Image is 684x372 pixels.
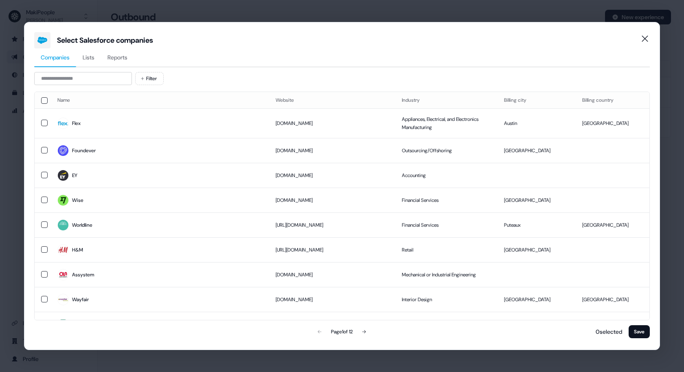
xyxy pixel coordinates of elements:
td: [GEOGRAPHIC_DATA] [498,188,576,212]
td: Accounting [395,163,498,188]
td: [DOMAIN_NAME] [269,108,395,138]
th: Name [51,92,269,108]
span: Reports [107,53,127,61]
button: Filter [135,72,164,85]
th: Website [269,92,395,108]
div: Wise [72,196,83,204]
td: [GEOGRAPHIC_DATA] [498,287,576,312]
td: [GEOGRAPHIC_DATA] [498,237,576,262]
th: Industry [395,92,498,108]
td: [GEOGRAPHIC_DATA] [576,312,649,337]
td: [DOMAIN_NAME] [269,138,395,163]
td: [GEOGRAPHIC_DATA] [576,108,649,138]
td: Interior Design [395,287,498,312]
td: Retail [395,237,498,262]
td: Financial Services [395,188,498,212]
div: Flex [72,119,81,127]
button: Close [637,31,653,47]
div: Select Salesforce companies [57,35,153,45]
div: Wayfair [72,295,89,304]
div: EY [72,171,77,179]
td: Austin [498,108,576,138]
td: [GEOGRAPHIC_DATA] [576,212,649,237]
td: [PERSON_NAME] [498,312,576,337]
span: Companies [41,53,70,61]
td: [URL][DOMAIN_NAME] [269,212,395,237]
td: [GEOGRAPHIC_DATA] [498,138,576,163]
td: [DOMAIN_NAME] [269,262,395,287]
div: Page 1 of 12 [331,328,353,336]
td: Appliances, Electrical, and Electronics Manufacturing [395,108,498,138]
td: Food and Beverage [395,312,498,337]
button: Save [629,325,650,338]
div: Foundever [72,147,96,155]
td: Financial Services [395,212,498,237]
td: [DOMAIN_NAME] [269,188,395,212]
p: 0 selected [592,328,622,336]
td: [DOMAIN_NAME] [269,163,395,188]
th: Billing city [498,92,576,108]
th: Billing country [576,92,649,108]
td: [GEOGRAPHIC_DATA] [576,287,649,312]
div: Assystem [72,271,94,279]
td: Outsourcing/Offshoring [395,138,498,163]
div: Worldline [72,221,92,229]
td: [DOMAIN_NAME] [269,312,395,337]
td: Mechanical or Industrial Engineering [395,262,498,287]
div: H&M [72,246,83,254]
td: Puteaux [498,212,576,237]
span: Lists [83,53,94,61]
td: [DOMAIN_NAME] [269,287,395,312]
td: [URL][DOMAIN_NAME] [269,237,395,262]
